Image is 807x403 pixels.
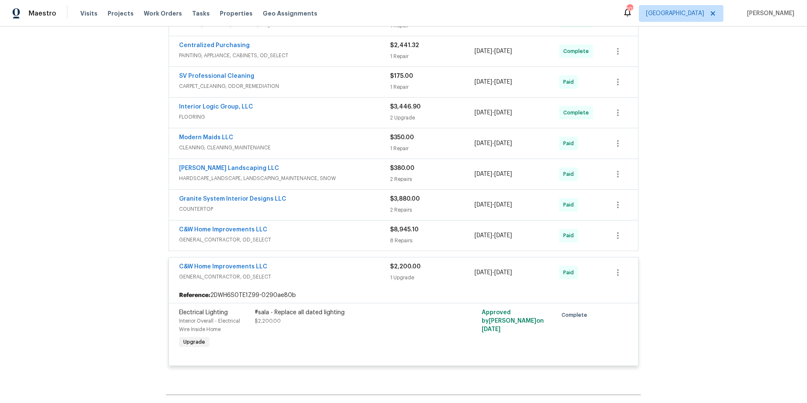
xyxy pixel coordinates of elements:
span: [DATE] [494,141,512,146]
span: [DATE] [475,110,492,116]
a: Granite System Interior Designs LLC [179,196,286,202]
span: [DATE] [475,171,492,177]
span: - [475,47,512,56]
div: 1 Repair [390,83,475,91]
span: Complete [563,47,592,56]
div: 1 Upgrade [390,273,475,282]
span: [GEOGRAPHIC_DATA] [646,9,704,18]
span: - [475,231,512,240]
a: [PERSON_NAME] Landscaping LLC [179,165,279,171]
div: 8 Repairs [390,236,475,245]
span: $2,200.00 [390,264,421,270]
span: [PERSON_NAME] [744,9,794,18]
span: Geo Assignments [263,9,317,18]
div: 2 Repairs [390,175,475,183]
span: $3,880.00 [390,196,420,202]
span: $175.00 [390,73,413,79]
div: 107 [627,5,633,13]
span: $2,441.32 [390,42,419,48]
span: [DATE] [475,202,492,208]
span: $8,945.10 [390,227,419,233]
span: PAINTING, APPLIANCE, CABINETS, OD_SELECT [179,51,390,60]
span: [DATE] [475,233,492,239]
span: [DATE] [494,79,512,85]
a: Centralized Purchasing [179,42,250,48]
span: Paid [563,78,577,86]
span: GENERAL_CONTRACTOR, OD_SELECT [179,236,390,244]
span: Approved by [PERSON_NAME] on [482,310,544,332]
span: Complete [563,109,592,117]
span: Tasks [192,11,210,16]
span: CARPET_CLEANING, ODOR_REMEDIATION [179,82,390,90]
span: [DATE] [475,48,492,54]
span: [DATE] [482,326,501,332]
div: 1 Repair [390,52,475,61]
span: CLEANING, CLEANING_MAINTENANCE [179,143,390,152]
span: Paid [563,268,577,277]
a: Interior Logic Group, LLC [179,104,253,110]
div: 2 Upgrade [390,114,475,122]
span: Interior Overall - Electrical Wire Inside Home [179,318,240,332]
span: Upgrade [180,338,208,346]
span: [DATE] [475,79,492,85]
div: #sala - Replace all dated lighting [255,308,439,317]
span: [DATE] [494,110,512,116]
span: $350.00 [390,135,414,141]
span: HARDSCAPE_LANDSCAPE, LANDSCAPING_MAINTENANCE, SNOW [179,174,390,183]
span: Paid [563,231,577,240]
span: Paid [563,139,577,148]
span: Paid [563,170,577,178]
b: Reference: [179,291,210,300]
span: - [475,170,512,178]
span: Projects [108,9,134,18]
span: Visits [80,9,98,18]
span: [DATE] [475,141,492,146]
span: - [475,78,512,86]
span: $3,446.90 [390,104,421,110]
span: - [475,201,512,209]
span: [DATE] [494,171,512,177]
div: 1 Repair [390,144,475,153]
div: 2DWH6S0TE1Z99-0290ae80b [169,288,638,303]
span: [DATE] [494,48,512,54]
span: [DATE] [475,270,492,276]
span: - [475,109,512,117]
span: Electrical Lighting [179,310,228,316]
span: $380.00 [390,165,414,171]
span: [DATE] [494,270,512,276]
a: Modern Maids LLC [179,135,233,141]
a: C&W Home Improvements LLC [179,227,267,233]
div: 2 Repairs [390,206,475,214]
span: - [475,268,512,277]
span: Work Orders [144,9,182,18]
a: SV Professional Cleaning [179,73,254,79]
a: C&W Home Improvements LLC [179,264,267,270]
span: FLOORING [179,113,390,121]
span: Complete [562,311,591,319]
span: Properties [220,9,253,18]
span: - [475,139,512,148]
span: $2,200.00 [255,318,281,323]
span: [DATE] [494,202,512,208]
span: Paid [563,201,577,209]
span: COUNTERTOP [179,205,390,213]
span: [DATE] [494,233,512,239]
span: GENERAL_CONTRACTOR, OD_SELECT [179,273,390,281]
span: Maestro [29,9,56,18]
